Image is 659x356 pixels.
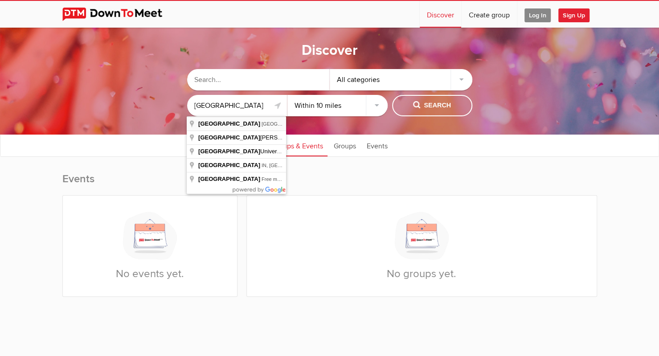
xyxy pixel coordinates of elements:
span: [GEOGRAPHIC_DATA] [198,148,260,155]
span: Free municipal consortium of [GEOGRAPHIC_DATA], [GEOGRAPHIC_DATA] [262,176,430,182]
span: [GEOGRAPHIC_DATA] [198,134,260,141]
a: Create group [462,1,517,28]
span: Log In [524,8,551,22]
span: Sign Up [558,8,589,22]
span: [GEOGRAPHIC_DATA] [198,162,260,168]
span: University [198,148,287,155]
a: Groups & Events [267,134,327,156]
div: No groups yet. [247,196,597,296]
div: All categories [330,69,472,90]
span: [GEOGRAPHIC_DATA] [198,120,260,127]
h2: Groups [246,172,597,195]
span: [GEOGRAPHIC_DATA] [198,176,260,182]
div: No events yet. [63,196,237,296]
a: Events [362,134,392,156]
a: Discover [420,1,461,28]
button: Search [392,95,472,116]
span: IN, [GEOGRAPHIC_DATA] [262,163,320,168]
h2: Events [62,172,237,195]
input: Location or ZIP-Code [187,95,287,116]
span: Search [413,101,451,110]
h1: Discover [302,41,358,60]
span: [PERSON_NAME][GEOGRAPHIC_DATA] ([GEOGRAPHIC_DATA]) [198,134,435,141]
a: Log In [517,1,558,28]
a: Groups [329,134,360,156]
img: DownToMeet [62,8,176,21]
a: Sign Up [558,1,597,28]
input: Search... [187,69,330,90]
span: [GEOGRAPHIC_DATA], [GEOGRAPHIC_DATA] [262,121,366,127]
